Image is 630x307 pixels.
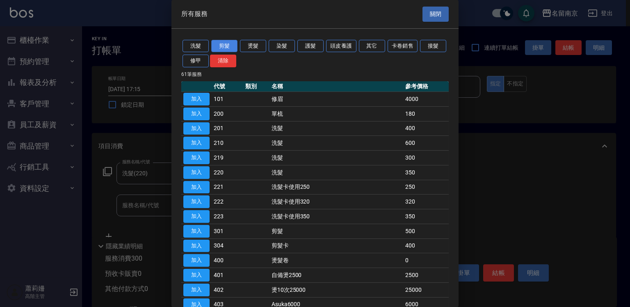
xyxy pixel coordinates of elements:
[269,151,403,165] td: 洗髮
[183,122,210,135] button: 加入
[269,224,403,238] td: 剪髮
[183,181,210,194] button: 加入
[240,40,266,53] button: 燙髮
[183,108,210,120] button: 加入
[212,238,243,253] td: 304
[269,92,403,107] td: 修眉
[359,40,385,53] button: 其它
[403,92,449,107] td: 4000
[181,10,208,18] span: 所有服務
[183,166,210,179] button: 加入
[212,151,243,165] td: 219
[403,136,449,151] td: 600
[212,92,243,107] td: 101
[403,282,449,297] td: 25000
[212,121,243,136] td: 201
[422,7,449,22] button: 關閉
[269,121,403,136] td: 洗髮
[212,106,243,121] td: 200
[269,180,403,195] td: 洗髮卡使用250
[269,106,403,121] td: 單梳
[403,268,449,283] td: 2500
[183,137,210,149] button: 加入
[403,180,449,195] td: 250
[183,151,210,164] button: 加入
[269,238,403,253] td: 剪髮卡
[212,165,243,180] td: 220
[212,81,243,92] th: 代號
[269,40,295,53] button: 染髮
[211,40,237,53] button: 剪髮
[403,165,449,180] td: 350
[183,40,209,53] button: 洗髮
[269,81,403,92] th: 名稱
[212,209,243,224] td: 223
[212,195,243,209] td: 222
[212,268,243,283] td: 401
[403,253,449,268] td: 0
[181,71,449,78] p: 61 筆服務
[183,210,210,223] button: 加入
[269,253,403,268] td: 燙髮卷
[297,40,324,53] button: 護髮
[183,284,210,296] button: 加入
[403,151,449,165] td: 300
[403,106,449,121] td: 180
[183,240,210,252] button: 加入
[212,180,243,195] td: 221
[388,40,418,53] button: 卡卷銷售
[212,282,243,297] td: 402
[269,195,403,209] td: 洗髮卡使用320
[326,40,356,53] button: 頭皮養護
[403,81,449,92] th: 參考價格
[403,121,449,136] td: 400
[420,40,446,53] button: 接髮
[269,136,403,151] td: 洗髮
[183,195,210,208] button: 加入
[269,282,403,297] td: 燙10次25000
[183,269,210,282] button: 加入
[403,224,449,238] td: 500
[243,81,269,92] th: 類別
[183,55,209,67] button: 修甲
[212,224,243,238] td: 301
[212,136,243,151] td: 210
[183,225,210,238] button: 加入
[269,268,403,283] td: 自備燙2500
[183,254,210,267] button: 加入
[403,238,449,253] td: 400
[212,253,243,268] td: 400
[269,165,403,180] td: 洗髮
[403,209,449,224] td: 350
[183,93,210,105] button: 加入
[403,195,449,209] td: 320
[210,55,236,67] button: 清除
[269,209,403,224] td: 洗髮卡使用350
